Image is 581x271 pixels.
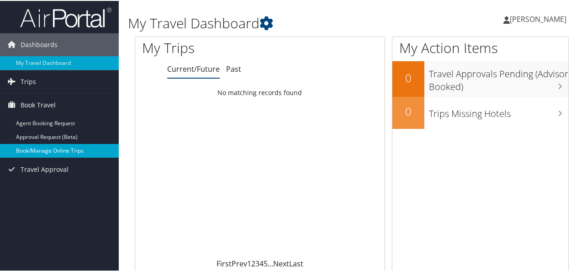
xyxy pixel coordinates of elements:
[135,84,385,100] td: No matching records found
[503,5,576,32] a: [PERSON_NAME]
[247,258,251,268] a: 1
[264,258,268,268] a: 5
[21,69,36,92] span: Trips
[167,63,220,73] a: Current/Future
[21,157,69,180] span: Travel Approval
[392,60,568,96] a: 0Travel Approvals Pending (Advisor Booked)
[232,258,247,268] a: Prev
[392,69,424,85] h2: 0
[255,258,259,268] a: 3
[392,96,568,128] a: 0Trips Missing Hotels
[429,62,568,92] h3: Travel Approvals Pending (Advisor Booked)
[21,32,58,55] span: Dashboards
[226,63,241,73] a: Past
[20,6,111,27] img: airportal-logo.png
[259,258,264,268] a: 4
[251,258,255,268] a: 2
[217,258,232,268] a: First
[392,37,568,57] h1: My Action Items
[128,13,426,32] h1: My Travel Dashboard
[21,93,56,116] span: Book Travel
[273,258,289,268] a: Next
[429,102,568,119] h3: Trips Missing Hotels
[142,37,274,57] h1: My Trips
[392,103,424,118] h2: 0
[510,13,566,23] span: [PERSON_NAME]
[289,258,303,268] a: Last
[268,258,273,268] span: …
